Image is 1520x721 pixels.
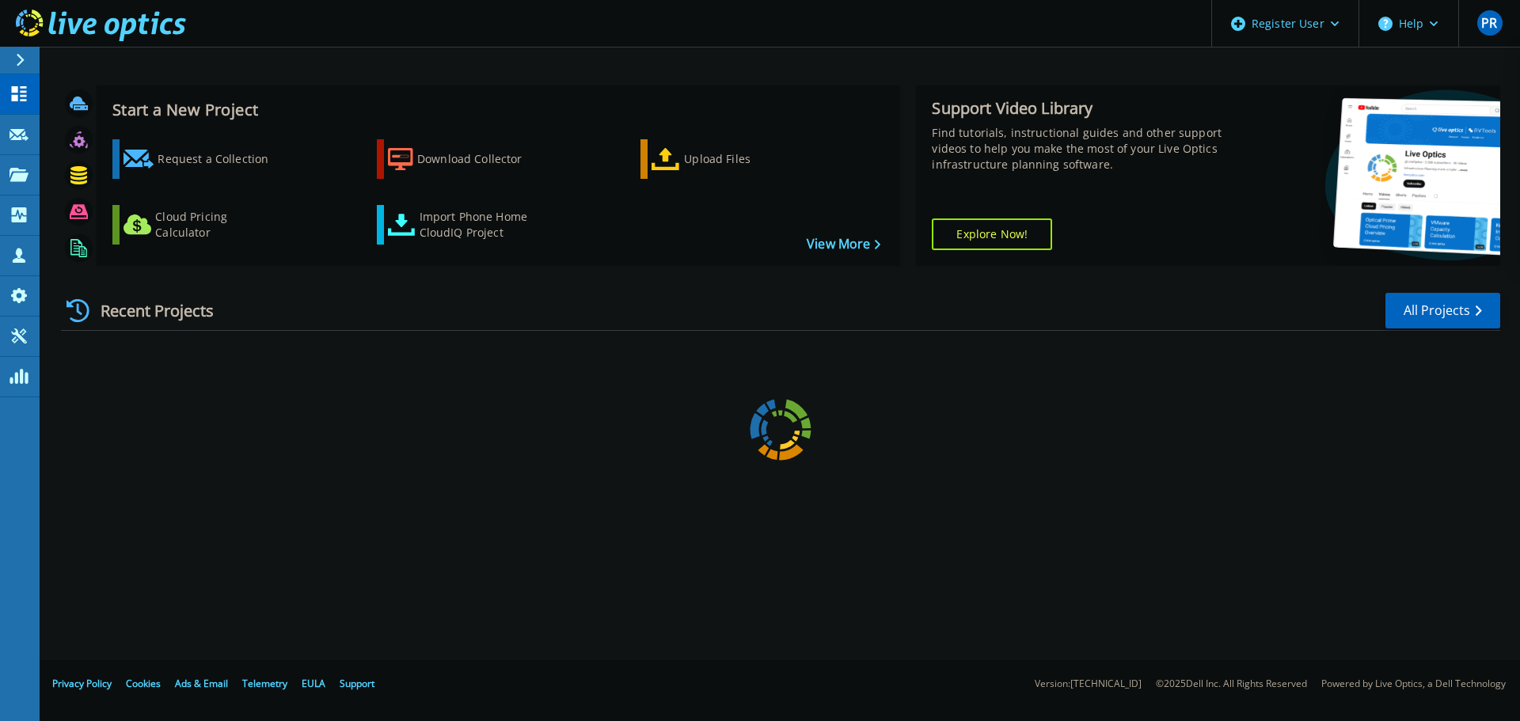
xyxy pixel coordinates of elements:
[158,143,284,175] div: Request a Collection
[932,125,1229,173] div: Find tutorials, instructional guides and other support videos to help you make the most of your L...
[684,143,811,175] div: Upload Files
[112,139,289,179] a: Request a Collection
[932,218,1052,250] a: Explore Now!
[61,291,235,330] div: Recent Projects
[112,205,289,245] a: Cloud Pricing Calculator
[155,209,282,241] div: Cloud Pricing Calculator
[112,101,880,119] h3: Start a New Project
[126,677,161,690] a: Cookies
[1035,679,1142,689] li: Version: [TECHNICAL_ID]
[420,209,543,241] div: Import Phone Home CloudIQ Project
[175,677,228,690] a: Ads & Email
[1321,679,1506,689] li: Powered by Live Optics, a Dell Technology
[1385,293,1500,328] a: All Projects
[640,139,817,179] a: Upload Files
[302,677,325,690] a: EULA
[932,98,1229,119] div: Support Video Library
[1481,17,1497,29] span: PR
[340,677,374,690] a: Support
[417,143,544,175] div: Download Collector
[1156,679,1307,689] li: © 2025 Dell Inc. All Rights Reserved
[242,677,287,690] a: Telemetry
[807,237,880,252] a: View More
[377,139,553,179] a: Download Collector
[52,677,112,690] a: Privacy Policy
